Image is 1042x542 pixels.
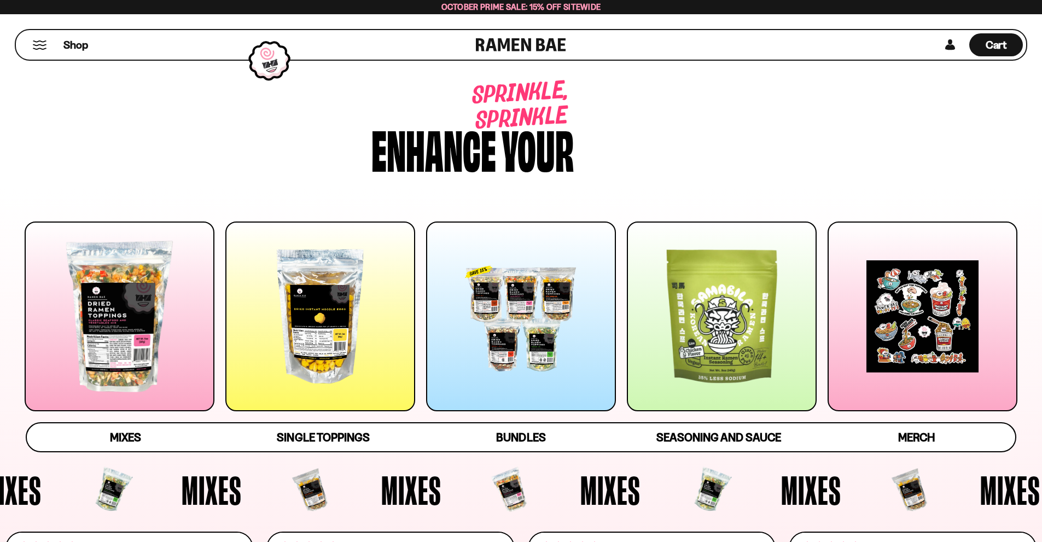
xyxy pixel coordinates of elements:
[493,470,554,510] span: Mixes
[32,40,47,50] button: Mobile Menu Trigger
[294,470,354,510] span: Mixes
[371,122,496,174] div: Enhance
[224,423,422,451] a: Single Toppings
[63,38,88,53] span: Shop
[502,122,574,174] div: your
[496,430,545,444] span: Bundles
[898,430,935,444] span: Merch
[986,38,1007,51] span: Cart
[110,430,141,444] span: Mixes
[63,33,88,56] a: Shop
[95,470,155,510] span: Mixes
[277,430,369,444] span: Single Toppings
[441,2,601,12] span: October Prime Sale: 15% off Sitewide
[27,423,224,451] a: Mixes
[893,470,953,510] span: Mixes
[422,423,620,451] a: Bundles
[969,30,1023,60] div: Cart
[818,423,1015,451] a: Merch
[656,430,781,444] span: Seasoning and Sauce
[620,423,817,451] a: Seasoning and Sauce
[694,470,754,510] span: Mixes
